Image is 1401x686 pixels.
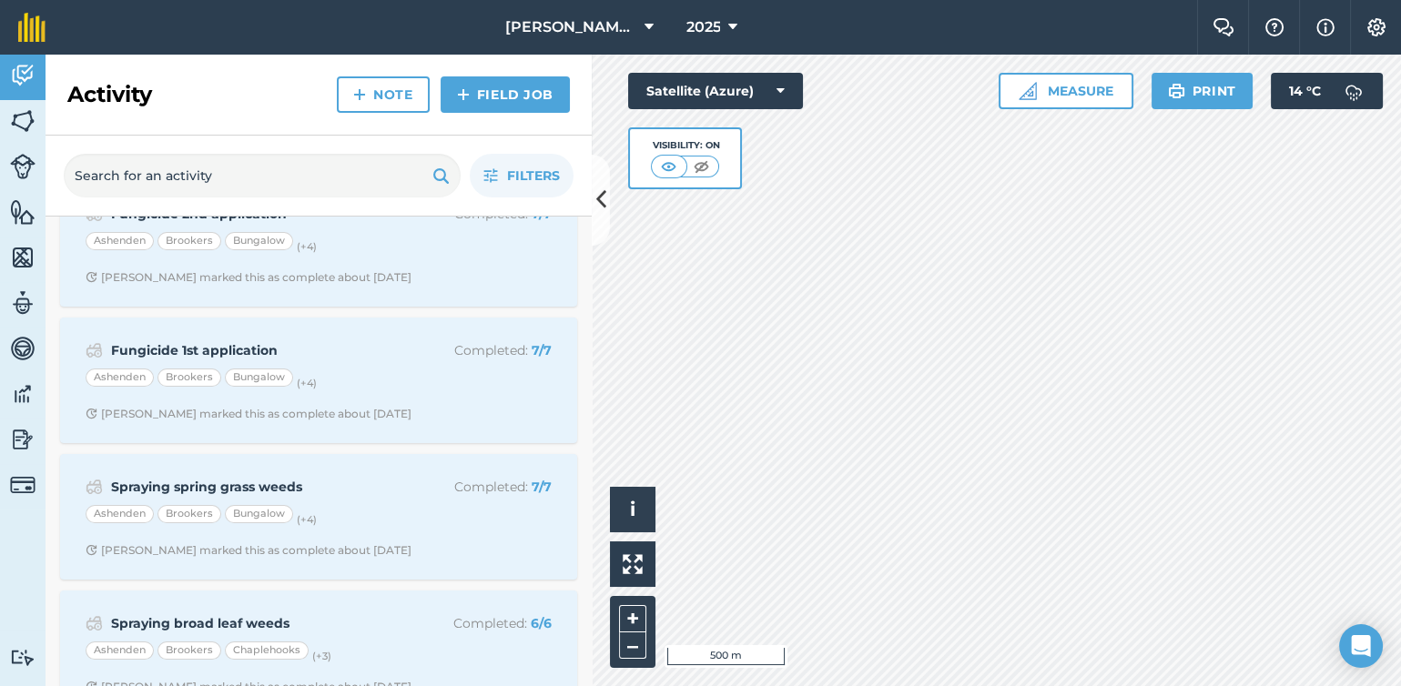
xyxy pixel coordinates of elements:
[619,632,646,659] button: –
[10,107,36,135] img: svg+xml;base64,PHN2ZyB4bWxucz0iaHR0cDovL3d3dy53My5vcmcvMjAwMC9zdmciIHdpZHRoPSI1NiIgaGVpZ2h0PSI2MC...
[507,166,560,186] span: Filters
[10,154,36,179] img: svg+xml;base64,PD94bWwgdmVyc2lvbj0iMS4wIiBlbmNvZGluZz0idXRmLTgiPz4KPCEtLSBHZW5lcmF0b3I6IEFkb2JlIE...
[111,477,400,497] strong: Spraying spring grass weeds
[353,84,366,106] img: svg+xml;base64,PHN2ZyB4bWxucz0iaHR0cDovL3d3dy53My5vcmcvMjAwMC9zdmciIHdpZHRoPSIxNCIgaGVpZ2h0PSIyNC...
[10,335,36,362] img: svg+xml;base64,PD94bWwgdmVyc2lvbj0iMS4wIiBlbmNvZGluZz0idXRmLTgiPz4KPCEtLSBHZW5lcmF0b3I6IEFkb2JlIE...
[457,84,470,106] img: svg+xml;base64,PHN2ZyB4bWxucz0iaHR0cDovL3d3dy53My5vcmcvMjAwMC9zdmciIHdpZHRoPSIxNCIgaGVpZ2h0PSIyNC...
[71,192,566,296] a: Fungicide 2nd applicationCompleted: 7/7AshendenBrookersBungalow(+4)Clock with arrow pointing cloc...
[1264,18,1285,36] img: A question mark icon
[157,505,221,523] div: Brookers
[297,513,317,526] small: (+ 4 )
[10,426,36,453] img: svg+xml;base64,PD94bWwgdmVyc2lvbj0iMS4wIiBlbmNvZGluZz0idXRmLTgiPz4KPCEtLSBHZW5lcmF0b3I6IEFkb2JlIE...
[10,244,36,271] img: svg+xml;base64,PHN2ZyB4bWxucz0iaHR0cDovL3d3dy53My5vcmcvMjAwMC9zdmciIHdpZHRoPSI1NiIgaGVpZ2h0PSI2MC...
[86,232,154,250] div: Ashenden
[657,157,680,176] img: svg+xml;base64,PHN2ZyB4bWxucz0iaHR0cDovL3d3dy53My5vcmcvMjAwMC9zdmciIHdpZHRoPSI1MCIgaGVpZ2h0PSI0MC...
[337,76,430,113] a: Note
[10,380,36,408] img: svg+xml;base64,PD94bWwgdmVyc2lvbj0iMS4wIiBlbmNvZGluZz0idXRmLTgiPz4KPCEtLSBHZW5lcmF0b3I6IEFkb2JlIE...
[157,641,221,660] div: Brookers
[157,368,221,387] div: Brookers
[630,498,635,520] span: i
[86,407,411,421] div: [PERSON_NAME] marked this as complete about [DATE]
[619,605,646,632] button: +
[651,138,720,153] div: Visibility: On
[1019,82,1037,100] img: Ruler icon
[1335,73,1372,109] img: svg+xml;base64,PD94bWwgdmVyc2lvbj0iMS4wIiBlbmNvZGluZz0idXRmLTgiPz4KPCEtLSBHZW5lcmF0b3I6IEFkb2JlIE...
[407,340,552,360] p: Completed :
[86,368,154,387] div: Ashenden
[10,649,36,666] img: svg+xml;base64,PD94bWwgdmVyc2lvbj0iMS4wIiBlbmNvZGluZz0idXRmLTgiPz4KPCEtLSBHZW5lcmF0b3I6IEFkb2JlIE...
[685,16,720,38] span: 2025
[86,505,154,523] div: Ashenden
[111,613,400,633] strong: Spraying broad leaf weeds
[532,342,552,358] strong: 7 / 7
[10,62,36,89] img: svg+xml;base64,PD94bWwgdmVyc2lvbj0iMS4wIiBlbmNvZGluZz0idXRmLTgiPz4KPCEtLSBHZW5lcmF0b3I6IEFkb2JlIE...
[432,165,450,187] img: svg+xml;base64,PHN2ZyB4bWxucz0iaHR0cDovL3d3dy53My5vcmcvMjAwMC9zdmciIHdpZHRoPSIxOSIgaGVpZ2h0PSIyNC...
[532,206,552,222] strong: 7 / 7
[1168,80,1185,102] img: svg+xml;base64,PHN2ZyB4bWxucz0iaHR0cDovL3d3dy53My5vcmcvMjAwMC9zdmciIHdpZHRoPSIxOSIgaGVpZ2h0PSIyNC...
[86,408,97,419] img: Clock with arrow pointing clockwise
[623,554,643,574] img: Four arrows, one pointing top left, one top right, one bottom right and the last bottom left
[18,13,46,42] img: fieldmargin Logo
[225,232,293,250] div: Bungalow
[86,641,154,660] div: Ashenden
[628,73,803,109] button: Satellite (Azure)
[86,543,411,558] div: [PERSON_NAME] marked this as complete about [DATE]
[470,154,574,197] button: Filters
[1213,18,1234,36] img: Two speech bubbles overlapping with the left bubble in the forefront
[225,368,293,387] div: Bungalow
[86,271,97,283] img: Clock with arrow pointing clockwise
[1339,624,1383,668] div: Open Intercom Messenger
[1289,73,1321,109] span: 14 ° C
[71,465,566,569] a: Spraying spring grass weedsCompleted: 7/7AshendenBrookersBungalow(+4)Clock with arrow pointing cl...
[86,612,103,634] img: svg+xml;base64,PD94bWwgdmVyc2lvbj0iMS4wIiBlbmNvZGluZz0idXRmLTgiPz4KPCEtLSBHZW5lcmF0b3I6IEFkb2JlIE...
[407,477,552,497] p: Completed :
[71,328,566,432] a: Fungicide 1st applicationCompleted: 7/7AshendenBrookersBungalow(+4)Clock with arrow pointing cloc...
[86,476,103,498] img: svg+xml;base64,PD94bWwgdmVyc2lvbj0iMS4wIiBlbmNvZGluZz0idXRmLTgiPz4KPCEtLSBHZW5lcmF0b3I6IEFkb2JlIE...
[157,232,221,250] div: Brookers
[610,487,655,532] button: i
[1271,73,1383,109] button: 14 °C
[505,16,636,38] span: [PERSON_NAME] Barn
[10,472,36,498] img: svg+xml;base64,PD94bWwgdmVyc2lvbj0iMS4wIiBlbmNvZGluZz0idXRmLTgiPz4KPCEtLSBHZW5lcmF0b3I6IEFkb2JlIE...
[532,479,552,495] strong: 7 / 7
[10,289,36,317] img: svg+xml;base64,PD94bWwgdmVyc2lvbj0iMS4wIiBlbmNvZGluZz0idXRmLTgiPz4KPCEtLSBHZW5lcmF0b3I6IEFkb2JlIE...
[297,240,317,253] small: (+ 4 )
[86,270,411,285] div: [PERSON_NAME] marked this as complete about [DATE]
[111,340,400,360] strong: Fungicide 1st application
[441,76,570,113] a: Field Job
[690,157,713,176] img: svg+xml;base64,PHN2ZyB4bWxucz0iaHR0cDovL3d3dy53My5vcmcvMjAwMC9zdmciIHdpZHRoPSI1MCIgaGVpZ2h0PSI0MC...
[67,80,152,109] h2: Activity
[225,641,309,660] div: Chaplehooks
[86,339,103,361] img: svg+xml;base64,PD94bWwgdmVyc2lvbj0iMS4wIiBlbmNvZGluZz0idXRmLTgiPz4KPCEtLSBHZW5lcmF0b3I6IEFkb2JlIE...
[407,613,552,633] p: Completed :
[64,154,461,197] input: Search for an activity
[1365,18,1387,36] img: A cog icon
[297,377,317,389] small: (+ 4 )
[1316,16,1335,38] img: svg+xml;base64,PHN2ZyB4bWxucz0iaHR0cDovL3d3dy53My5vcmcvMjAwMC9zdmciIHdpZHRoPSIxNyIgaGVpZ2h0PSIxNy...
[531,615,552,631] strong: 6 / 6
[10,198,36,226] img: svg+xml;base64,PHN2ZyB4bWxucz0iaHR0cDovL3d3dy53My5vcmcvMjAwMC9zdmciIHdpZHRoPSI1NiIgaGVpZ2h0PSI2MC...
[86,544,97,556] img: Clock with arrow pointing clockwise
[999,73,1133,109] button: Measure
[312,650,331,662] small: (+ 3 )
[1152,73,1254,109] button: Print
[225,505,293,523] div: Bungalow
